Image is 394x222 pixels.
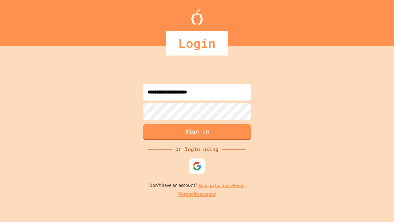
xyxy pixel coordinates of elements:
div: Or login using [172,146,222,153]
a: Forgot Password [178,191,216,198]
img: google-icon.svg [192,162,202,171]
button: Sign in [143,124,251,140]
a: Sign up for JuiceMind. [198,182,245,189]
img: Logo.svg [191,9,203,25]
p: Don't have an account? [149,182,245,189]
div: Login [166,31,228,55]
